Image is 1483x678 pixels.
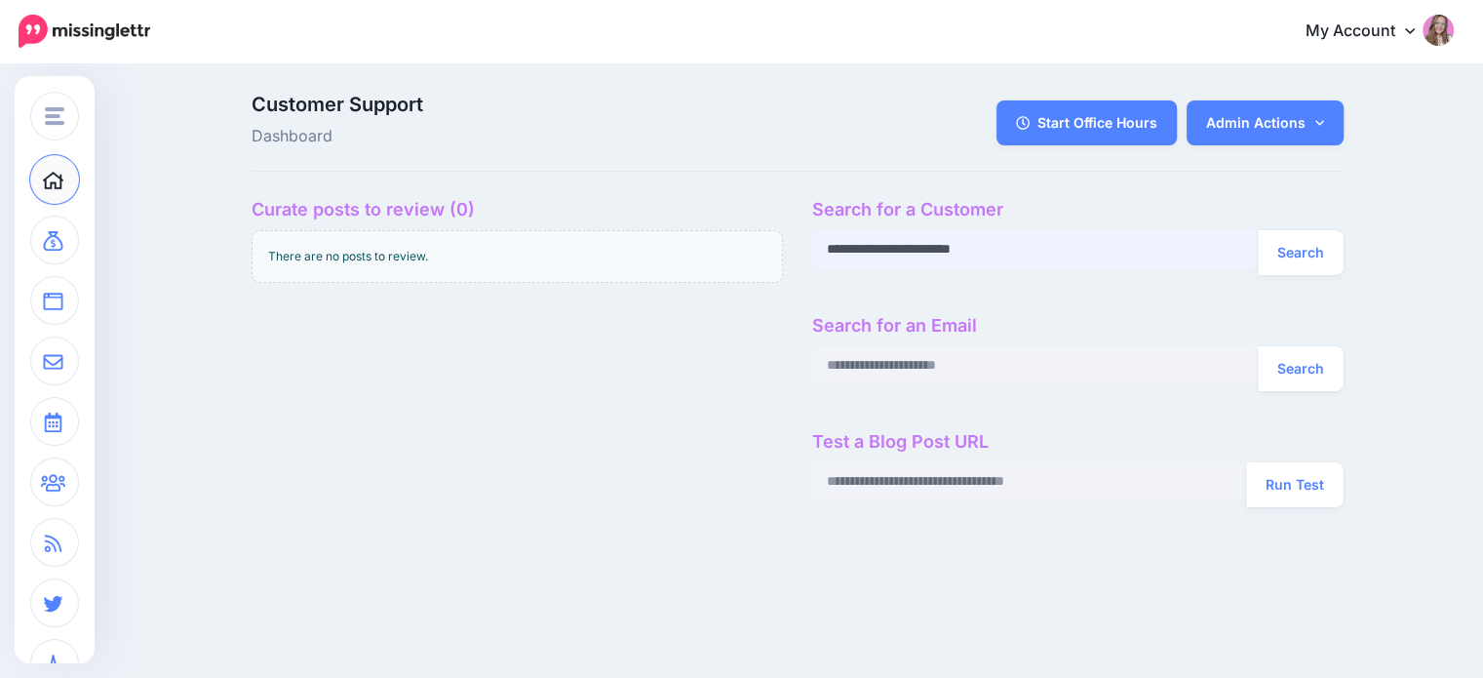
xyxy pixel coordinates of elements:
h4: Curate posts to review (0) [252,199,783,220]
img: Missinglettr [19,15,150,48]
span: Dashboard [252,124,970,149]
h4: Test a Blog Post URL [812,431,1344,453]
a: My Account [1286,8,1454,56]
span: Customer Support [252,95,970,114]
a: Start Office Hours [996,100,1177,145]
h4: Search for a Customer [812,199,1344,220]
img: menu.png [45,107,64,125]
button: Search [1258,230,1344,275]
button: Search [1258,346,1344,391]
div: There are no posts to review. [252,230,783,283]
a: Admin Actions [1187,100,1344,145]
button: Run Test [1246,462,1344,507]
h4: Search for an Email [812,315,1344,337]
